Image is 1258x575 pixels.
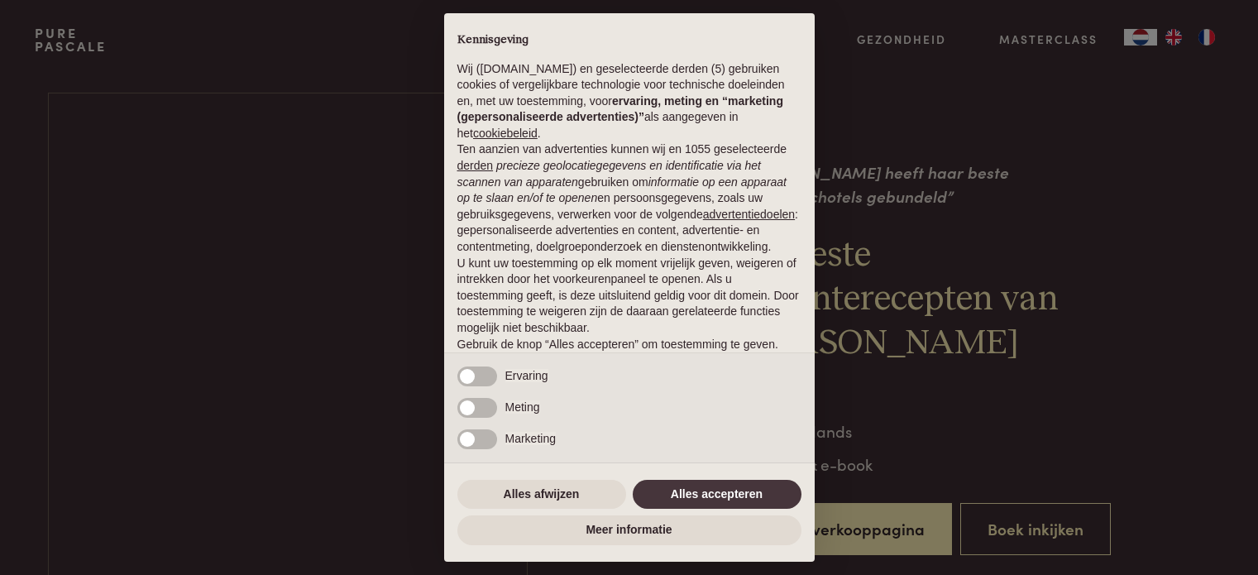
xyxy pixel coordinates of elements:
[505,400,540,414] span: Meting
[457,159,761,189] em: precieze geolocatiegegevens en identificatie via het scannen van apparaten
[505,432,556,445] span: Marketing
[457,94,783,124] strong: ervaring, meting en “marketing (gepersonaliseerde advertenties)”
[703,207,795,223] button: advertentiedoelen
[457,141,801,255] p: Ten aanzien van advertenties kunnen wij en 1055 geselecteerde gebruiken om en persoonsgegevens, z...
[457,33,801,48] h2: Kennisgeving
[473,127,538,140] a: cookiebeleid
[457,175,787,205] em: informatie op een apparaat op te slaan en/of te openen
[457,256,801,337] p: U kunt uw toestemming op elk moment vrijelijk geven, weigeren of intrekken door het voorkeurenpan...
[457,158,494,175] button: derden
[633,480,801,510] button: Alles accepteren
[505,369,548,382] span: Ervaring
[457,61,801,142] p: Wij ([DOMAIN_NAME]) en geselecteerde derden (5) gebruiken cookies of vergelijkbare technologie vo...
[457,480,626,510] button: Alles afwijzen
[457,515,801,545] button: Meer informatie
[457,337,801,386] p: Gebruik de knop “Alles accepteren” om toestemming te geven. Gebruik de knop “Alles afwijzen” om d...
